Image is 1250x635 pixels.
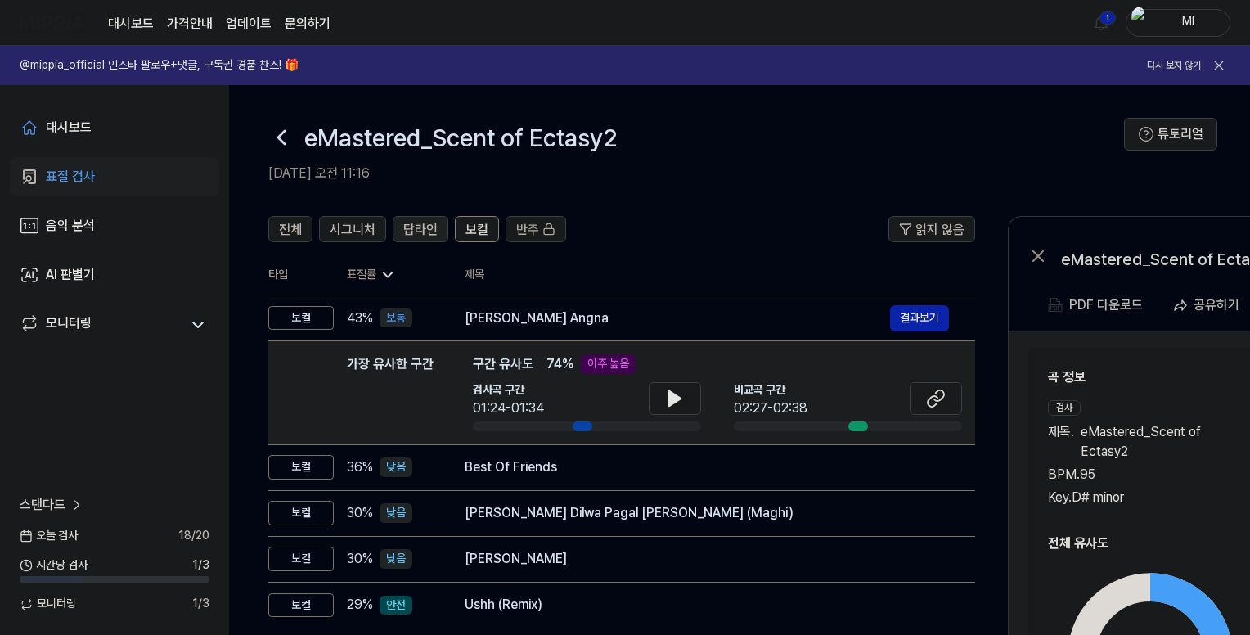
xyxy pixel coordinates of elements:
[465,255,975,295] th: 제목
[1126,9,1230,37] button: profileMl
[108,14,154,34] a: 대시보드
[347,354,434,431] div: 가장 유사한 구간
[915,220,964,240] span: 읽지 않음
[268,306,334,331] div: 보컬
[167,14,213,34] button: 가격안내
[581,354,636,374] div: 아주 높음
[347,503,373,523] span: 30 %
[734,382,807,399] span: 비교곡 구간
[1048,488,1250,507] div: Key. D# minor
[890,305,949,331] button: 결과보기
[46,265,95,285] div: AI 판별기
[1156,13,1220,31] div: Ml
[465,220,488,240] span: 보컬
[506,216,566,242] button: 반주
[734,399,807,418] div: 02:27-02:38
[268,593,334,618] div: 보컬
[1048,298,1063,313] img: PDF Download
[20,596,76,612] span: 모니터링
[455,216,499,242] button: 보컬
[380,549,412,569] div: 낮음
[268,164,1124,183] h2: [DATE] 오전 11:16
[380,596,412,615] div: 안전
[380,308,412,328] div: 보통
[20,313,180,336] a: 모니터링
[1131,7,1151,39] img: profile
[10,255,219,295] a: AI 판별기
[465,503,949,523] div: [PERSON_NAME] Dilwa Pagal [PERSON_NAME] (Maghi)
[473,399,544,418] div: 01:24-01:34
[279,220,302,240] span: 전체
[20,557,88,574] span: 시간당 검사
[192,596,209,612] span: 1 / 3
[268,547,334,571] div: 보컬
[10,157,219,196] a: 표절 검사
[473,354,533,374] span: 구간 유사도
[46,167,95,187] div: 표절 검사
[546,354,574,374] span: 74 %
[46,313,92,336] div: 모니터링
[304,120,617,155] h1: eMastered_Scent of Ectasy2
[1048,422,1074,462] span: 제목 .
[888,216,975,242] button: 읽지 않음
[403,220,438,240] span: 탑라인
[20,57,299,74] h1: @mippia_official 인스타 팔로우+댓글, 구독권 경품 찬스! 🎁
[347,308,373,328] span: 43 %
[347,549,373,569] span: 30 %
[465,457,949,477] div: Best Of Friends
[380,503,412,523] div: 낮음
[465,549,949,569] div: [PERSON_NAME]
[226,14,272,34] a: 업데이트
[347,595,373,615] span: 29 %
[347,457,373,477] span: 36 %
[268,455,334,480] div: 보컬
[268,501,334,525] div: 보컬
[1124,118,1217,151] button: 튜토리얼
[268,255,334,295] th: 타입
[465,308,890,328] div: [PERSON_NAME] Angna
[516,220,539,240] span: 반주
[10,206,219,245] a: 음악 분석
[10,108,219,147] a: 대시보드
[380,457,412,477] div: 낮음
[178,528,209,544] span: 18 / 20
[1099,11,1116,25] div: 1
[1069,295,1143,316] div: PDF 다운로드
[473,382,544,399] span: 검사곡 구간
[465,595,949,615] div: Ushh (Remix)
[192,557,209,574] span: 1 / 3
[20,528,78,544] span: 오늘 검사
[347,267,438,283] div: 표절률
[1088,10,1114,36] button: 알림1
[1147,59,1201,73] button: 다시 보지 않기
[20,495,65,515] span: 스탠다드
[268,216,312,242] button: 전체
[1048,465,1250,484] div: BPM. 95
[1048,400,1081,416] div: 검사
[1091,13,1111,33] img: 알림
[393,216,448,242] button: 탑라인
[46,118,92,137] div: 대시보드
[1081,422,1250,462] span: eMastered_Scent of Ectasy2
[1194,295,1239,316] div: 공유하기
[1045,289,1146,322] button: PDF 다운로드
[46,216,95,236] div: 음악 분석
[285,14,330,34] a: 문의하기
[319,216,386,242] button: 시그니처
[330,220,375,240] span: 시그니처
[20,495,85,515] a: 스탠다드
